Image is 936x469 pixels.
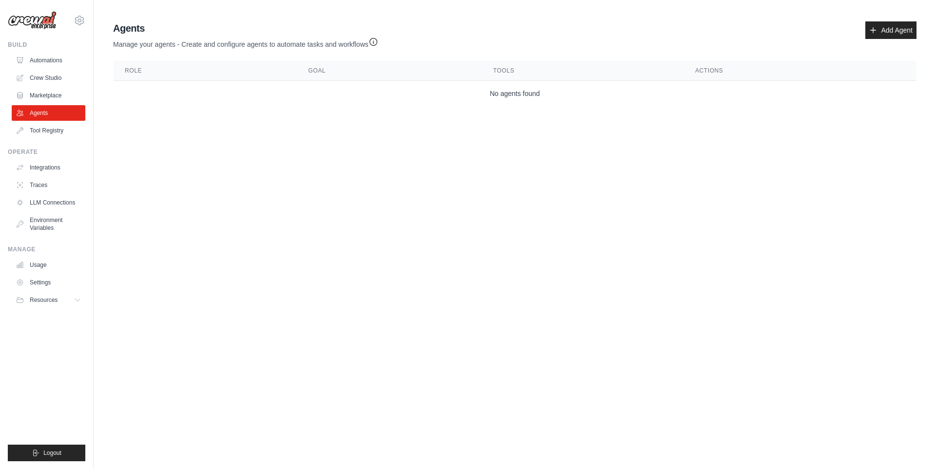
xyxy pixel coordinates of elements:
[12,292,85,308] button: Resources
[12,88,85,103] a: Marketplace
[12,53,85,68] a: Automations
[865,21,916,39] a: Add Agent
[43,449,61,457] span: Logout
[12,177,85,193] a: Traces
[30,296,58,304] span: Resources
[12,195,85,210] a: LLM Connections
[683,61,916,81] th: Actions
[8,41,85,49] div: Build
[12,160,85,175] a: Integrations
[296,61,481,81] th: Goal
[8,11,57,30] img: Logo
[8,245,85,253] div: Manage
[12,212,85,236] a: Environment Variables
[8,445,85,461] button: Logout
[113,81,916,107] td: No agents found
[113,35,378,49] p: Manage your agents - Create and configure agents to automate tasks and workflows
[12,105,85,121] a: Agents
[12,70,85,86] a: Crew Studio
[8,148,85,156] div: Operate
[12,123,85,138] a: Tool Registry
[113,61,296,81] th: Role
[113,21,378,35] h2: Agents
[12,275,85,290] a: Settings
[12,257,85,273] a: Usage
[482,61,683,81] th: Tools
